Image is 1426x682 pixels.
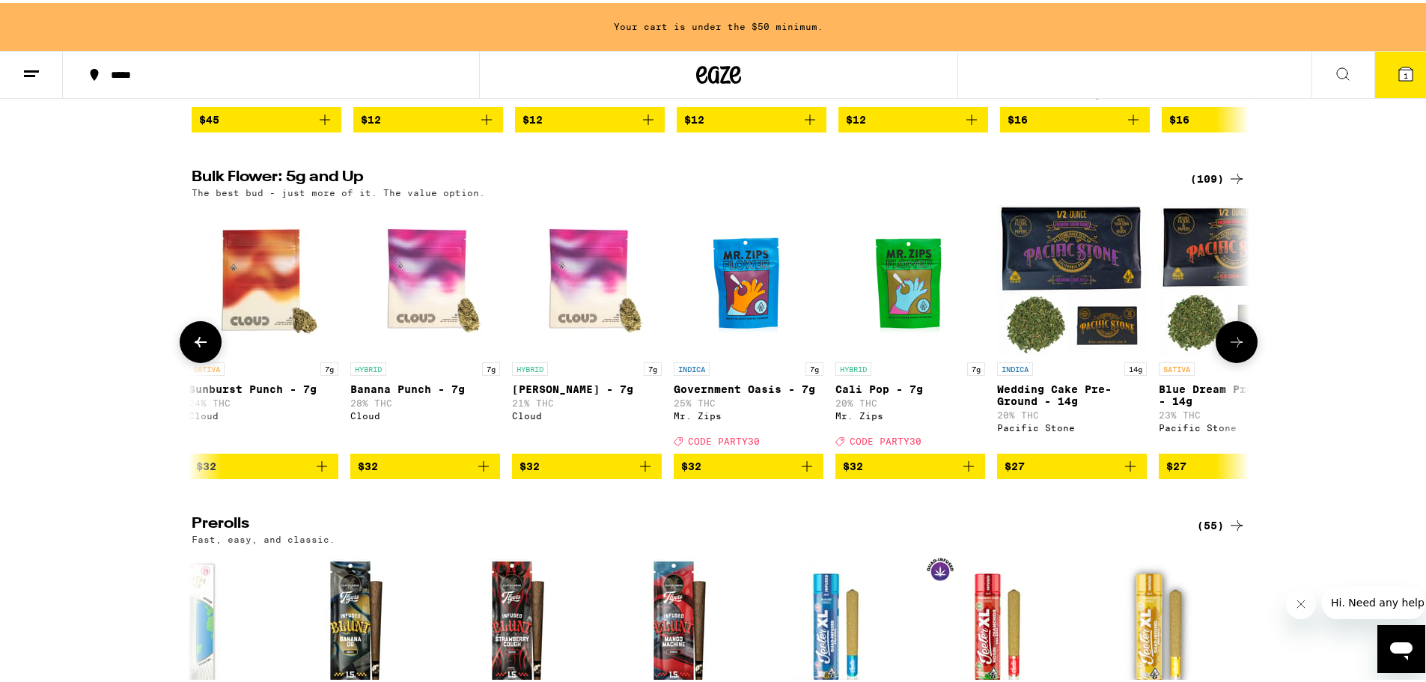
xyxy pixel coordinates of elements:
p: 25% THC [674,395,823,405]
div: Cloud [512,408,662,418]
span: $32 [681,457,701,469]
button: Add to bag [353,104,503,130]
p: 7g [482,359,500,373]
iframe: Close message [1286,586,1316,616]
img: Pacific Stone - Wedding Cake Pre-Ground - 14g [997,202,1147,352]
span: Hi. Need any help? [9,10,108,22]
p: 7g [320,359,338,373]
button: Add to bag [515,104,665,130]
p: 23% THC [1159,407,1308,417]
img: Cloud - Banana Punch - 7g [350,202,500,352]
button: Add to bag [838,104,988,130]
button: Add to bag [1000,104,1150,130]
a: Open page for Wedding Cake Pre-Ground - 14g from Pacific Stone [997,202,1147,451]
p: 24% THC [189,395,338,405]
a: Open page for Government Oasis - 7g from Mr. Zips [674,202,823,451]
a: Open page for Cali Pop - 7g from Mr. Zips [835,202,985,451]
div: Mr. Zips [835,408,985,418]
a: (109) [1190,167,1246,185]
img: Pacific Stone - Blue Dream Pre-Ground - 14g [1159,202,1308,352]
p: Fast, easy, and classic. [192,532,335,541]
span: $12 [361,111,381,123]
button: Add to bag [997,451,1147,476]
p: HYBRID [512,359,548,373]
p: Government Oasis - 7g [674,380,823,392]
span: $12 [846,111,866,123]
p: Cali Pop - 7g [835,380,985,392]
span: $12 [522,111,543,123]
img: Cloud - Sunburst Punch - 7g [189,202,338,352]
a: Open page for Blue Dream Pre-Ground - 14g from Pacific Stone [1159,202,1308,451]
div: Mr. Zips [674,408,823,418]
p: HYBRID [350,359,386,373]
button: Add to bag [189,451,338,476]
button: Add to bag [677,104,826,130]
span: $16 [1169,111,1189,123]
span: $32 [358,457,378,469]
span: $27 [1005,457,1025,469]
span: $12 [684,111,704,123]
span: $32 [843,457,863,469]
span: CODE PARTY30 [850,433,921,443]
p: 7g [805,359,823,373]
a: Open page for Sunburst Punch - 7g from Cloud [189,202,338,451]
h2: Prerolls [192,514,1172,532]
button: Add to bag [1159,451,1308,476]
p: 7g [644,359,662,373]
p: Banana Punch - 7g [350,380,500,392]
p: INDICA [674,359,710,373]
p: 7g [967,359,985,373]
p: INDICA [997,359,1033,373]
span: $27 [1166,457,1186,469]
a: Open page for Runtz - 7g from Cloud [512,202,662,451]
button: Add to bag [512,451,662,476]
p: 20% THC [997,407,1147,417]
p: 21% THC [512,395,662,405]
a: Open page for Banana Punch - 7g from Cloud [350,202,500,451]
p: HYBRID [835,359,871,373]
div: Cloud [350,408,500,418]
button: Add to bag [1162,104,1311,130]
p: 14g [1124,359,1147,373]
span: CODE PARTY30 [688,433,760,443]
span: $16 [1008,111,1028,123]
button: Add to bag [674,451,823,476]
iframe: Button to launch messaging window [1377,622,1425,670]
div: Pacific Stone [1159,420,1308,430]
p: SATIVA [189,359,225,373]
img: Mr. Zips - Government Oasis - 7g [674,202,823,352]
p: Sunburst Punch - 7g [189,380,338,392]
span: $32 [519,457,540,469]
span: 1 [1404,68,1408,77]
h2: Bulk Flower: 5g and Up [192,167,1172,185]
div: Pacific Stone [997,420,1147,430]
img: Mr. Zips - Cali Pop - 7g [835,202,985,352]
iframe: Message from company [1322,583,1425,616]
button: Add to bag [835,451,985,476]
div: Cloud [189,408,338,418]
span: $32 [196,457,216,469]
img: Cloud - Runtz - 7g [512,202,662,352]
p: The best bud - just more of it. The value option. [192,185,485,195]
button: Add to bag [350,451,500,476]
p: 20% THC [835,395,985,405]
p: Blue Dream Pre-Ground - 14g [1159,380,1308,404]
span: $45 [199,111,219,123]
p: SATIVA [1159,359,1195,373]
button: Add to bag [192,104,341,130]
p: [PERSON_NAME] - 7g [512,380,662,392]
p: 28% THC [350,395,500,405]
p: Wedding Cake Pre-Ground - 14g [997,380,1147,404]
a: (55) [1197,514,1246,532]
